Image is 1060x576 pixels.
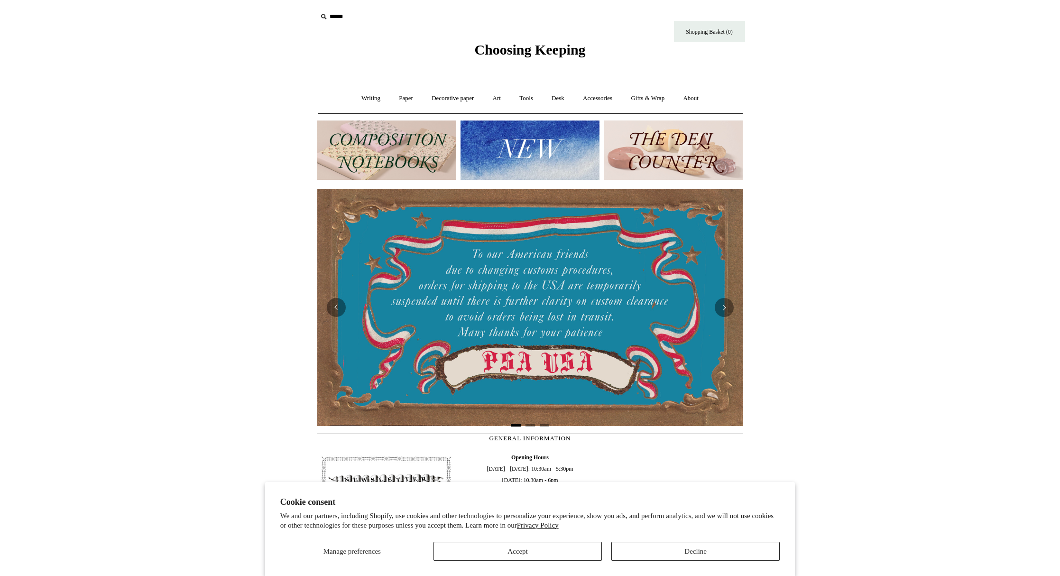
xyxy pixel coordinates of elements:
img: USA PSA .jpg__PID:33428022-6587-48b7-8b57-d7eefc91f15a [317,189,743,426]
a: Paper [390,86,422,111]
button: Previous [327,298,346,317]
p: We and our partners, including Shopify, use cookies and other technologies to personalize your ex... [280,511,780,530]
a: Desk [543,86,573,111]
button: Accept [433,542,602,561]
a: Art [484,86,509,111]
button: Decline [611,542,780,561]
a: Privacy Policy [517,521,559,529]
button: Next [715,298,734,317]
a: Shopping Basket (0) [674,21,745,42]
a: About [674,86,707,111]
a: Choosing Keeping [474,49,585,56]
a: Accessories [574,86,621,111]
span: Choosing Keeping [474,42,585,57]
h2: Cookie consent [280,497,780,507]
button: Page 2 [525,424,535,427]
a: Writing [353,86,389,111]
span: GENERAL INFORMATION [489,435,571,442]
a: Gifts & Wrap [622,86,673,111]
button: Page 3 [540,424,549,427]
img: New.jpg__PID:f73bdf93-380a-4a35-bcfe-7823039498e1 [461,121,599,180]
img: pf-4db91bb9--1305-Newsletter-Button_1200x.jpg [317,452,455,511]
span: Manage preferences [323,548,381,555]
a: Tools [511,86,542,111]
img: 202302 Composition ledgers.jpg__PID:69722ee6-fa44-49dd-a067-31375e5d54ec [317,121,456,180]
b: Opening Hours [511,454,549,461]
span: [DATE] - [DATE]: 10:30am - 5:30pm [DATE]: 10.30am - 6pm [DATE]: 11.30am - 5.30pm 020 7613 3842 [461,452,599,543]
img: The Deli Counter [604,121,743,180]
a: Decorative paper [423,86,482,111]
button: Manage preferences [280,542,424,561]
button: Page 1 [511,424,521,427]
